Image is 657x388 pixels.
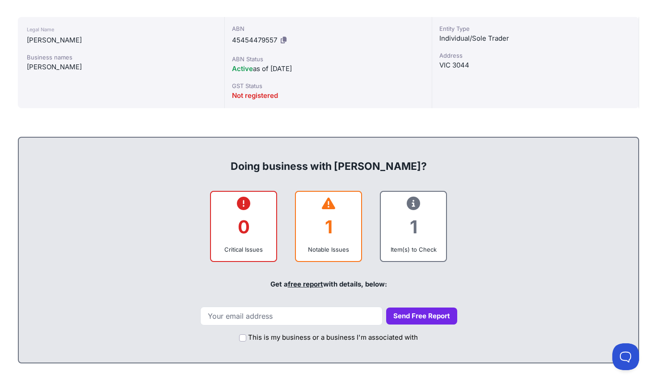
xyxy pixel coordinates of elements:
div: 0 [218,209,269,245]
label: This is my business or a business I'm associated with [248,333,418,343]
div: Business names [27,53,215,62]
div: Legal Name [27,24,215,35]
span: Active [232,64,253,73]
div: Doing business with [PERSON_NAME]? [28,145,629,173]
div: ABN Status [232,55,424,63]
input: Your email address [200,307,383,325]
div: 1 [388,209,439,245]
div: [PERSON_NAME] [27,35,215,46]
div: Notable Issues [303,245,354,254]
div: ABN [232,24,424,33]
div: Individual/Sole Trader [439,33,632,44]
a: free report [288,280,323,288]
iframe: Toggle Customer Support [612,343,639,370]
div: Entity Type [439,24,632,33]
div: VIC 3044 [439,60,632,71]
span: Get a with details, below: [270,280,387,288]
div: Critical Issues [218,245,269,254]
button: Send Free Report [386,308,457,325]
span: Not registered [232,91,278,100]
div: GST Status [232,81,424,90]
div: as of [DATE] [232,63,424,74]
div: Address [439,51,632,60]
div: 1 [303,209,354,245]
div: [PERSON_NAME] [27,62,215,72]
span: 45454479557 [232,36,277,44]
div: Item(s) to Check [388,245,439,254]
